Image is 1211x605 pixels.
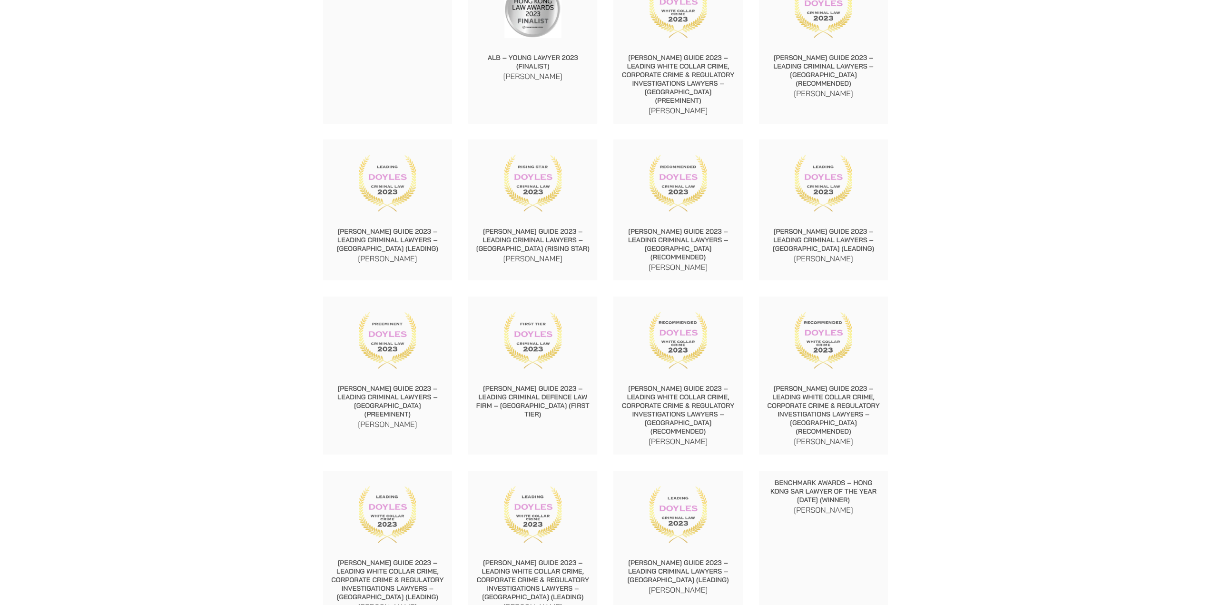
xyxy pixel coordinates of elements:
[476,253,590,264] p: [PERSON_NAME]
[767,504,881,516] p: [PERSON_NAME]
[621,384,735,436] p: [PERSON_NAME] Guide 2023 – Leading White Collar Crime, Corporate Crime & Regulatory Investigation...
[331,384,445,418] p: [PERSON_NAME] Guide 2023 – Leading Criminal Lawyers – [GEOGRAPHIC_DATA] (Preeminent)
[767,384,881,436] p: [PERSON_NAME] Guide 2023 – Leading White Collar Crime, Corporate Crime & Regulatory Investigation...
[331,418,445,430] p: [PERSON_NAME]
[621,105,735,116] p: [PERSON_NAME]
[767,478,881,504] p: Benchmark Awards – Hong Kong SAR Lawyer of the Year [DATE] (Winner)
[621,227,735,261] p: [PERSON_NAME] Guide 2023 – Leading Criminal Lawyers – [GEOGRAPHIC_DATA] (Recommended)
[621,436,735,447] p: [PERSON_NAME]
[476,53,590,70] p: ALB – Young Lawyer 2023 (Finalist)
[331,227,445,253] p: [PERSON_NAME] Guide 2023 – Leading Criminal Lawyers – [GEOGRAPHIC_DATA] (Leading)
[767,227,881,253] p: [PERSON_NAME] Guide 2023 – Leading Criminal Lawyers – [GEOGRAPHIC_DATA] (Leading)
[331,558,445,601] p: [PERSON_NAME] Guide 2023 – Leading White Collar Crime, Corporate Crime & Regulatory Investigation...
[476,227,590,253] p: [PERSON_NAME] Guide 2023 – Leading Criminal Lawyers – [GEOGRAPHIC_DATA] (Rising Star)
[767,253,881,264] p: [PERSON_NAME]
[767,436,881,447] p: [PERSON_NAME]
[621,584,735,595] p: [PERSON_NAME]
[621,261,735,273] p: [PERSON_NAME]
[476,70,590,82] p: [PERSON_NAME]
[621,53,735,105] p: [PERSON_NAME] Guide 2023 – Leading White Collar Crime, Corporate Crime & Regulatory Investigation...
[767,88,881,99] p: [PERSON_NAME]
[331,253,445,264] p: [PERSON_NAME]
[767,53,881,88] p: [PERSON_NAME] Guide 2023 – Leading Criminal Lawyers – [GEOGRAPHIC_DATA] (Recommended)
[476,384,590,418] p: [PERSON_NAME] Guide 2023 – Leading Criminal Defence Law Firm – [GEOGRAPHIC_DATA] (First Tier)
[476,558,590,601] p: [PERSON_NAME] Guide 2023 – Leading White Collar Crime, Corporate Crime & Regulatory Investigation...
[621,558,735,584] p: [PERSON_NAME] Guide 2023 – Leading Criminal Lawyers – [GEOGRAPHIC_DATA] (Leading)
